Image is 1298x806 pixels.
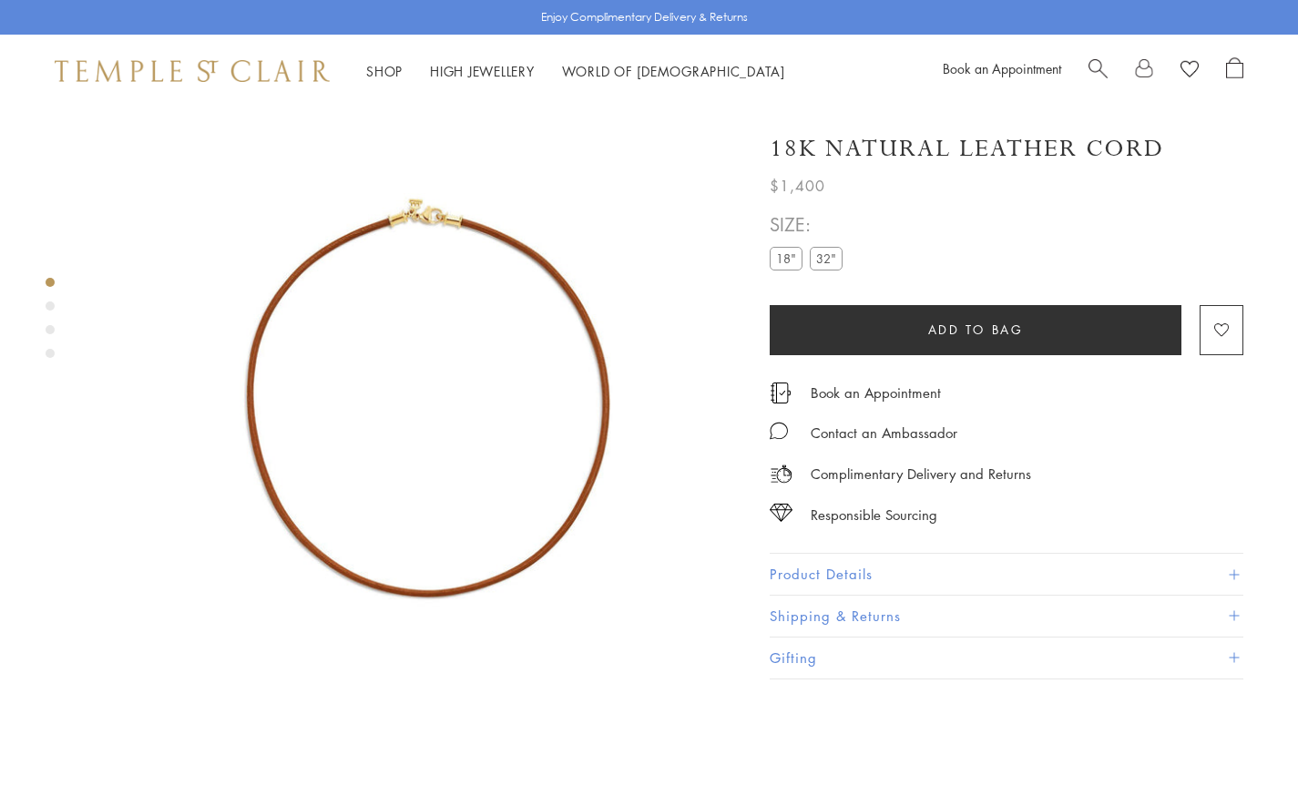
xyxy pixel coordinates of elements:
[943,59,1061,77] a: Book an Appointment
[770,422,788,440] img: MessageIcon-01_2.svg
[770,247,802,270] label: 18"
[770,133,1164,165] h1: 18K Natural Leather Cord
[46,273,55,372] div: Product gallery navigation
[770,554,1243,595] button: Product Details
[55,60,330,82] img: Temple St. Clair
[770,174,825,198] span: $1,400
[770,209,850,240] span: SIZE:
[366,62,403,80] a: ShopShop
[770,596,1243,637] button: Shipping & Returns
[1226,57,1243,85] a: Open Shopping Bag
[811,463,1031,485] p: Complimentary Delivery and Returns
[770,383,792,403] img: icon_appointment.svg
[928,320,1024,340] span: Add to bag
[118,107,742,731] img: N00001-NAT18
[811,422,957,444] div: Contact an Ambassador
[811,383,941,403] a: Book an Appointment
[366,60,785,83] nav: Main navigation
[810,247,843,270] label: 32"
[770,504,792,522] img: icon_sourcing.svg
[811,504,937,526] div: Responsible Sourcing
[541,8,748,26] p: Enjoy Complimentary Delivery & Returns
[430,62,535,80] a: High JewelleryHigh Jewellery
[770,305,1181,355] button: Add to bag
[770,463,792,485] img: icon_delivery.svg
[1207,720,1280,788] iframe: Gorgias live chat messenger
[562,62,785,80] a: World of [DEMOGRAPHIC_DATA]World of [DEMOGRAPHIC_DATA]
[770,638,1243,678] button: Gifting
[1088,57,1108,85] a: Search
[1180,57,1199,85] a: View Wishlist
